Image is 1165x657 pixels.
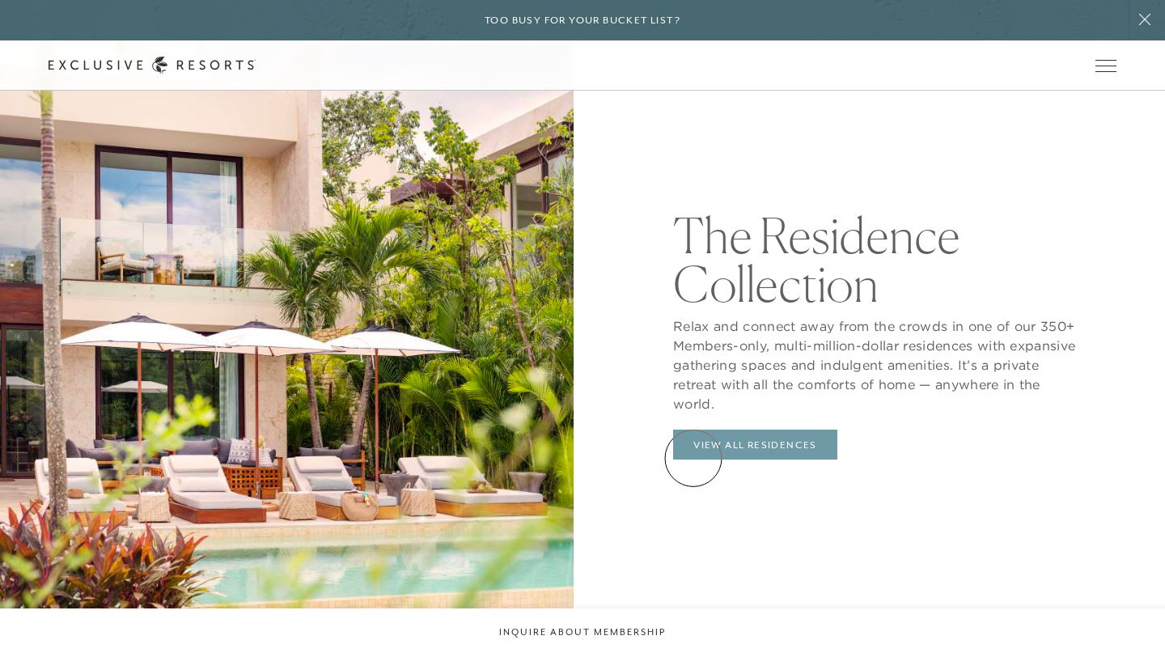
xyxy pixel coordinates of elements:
[485,13,680,28] h6: Too busy for your bucket list?
[1149,641,1165,657] iframe: Qualified Messenger
[673,308,1082,413] p: Relax and connect away from the crowds in one of our 350+ Members-only, multi-million-dollar resi...
[673,430,837,460] a: View All Residences
[1095,60,1116,71] button: Open navigation
[673,203,1082,308] h2: The Residence Collection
